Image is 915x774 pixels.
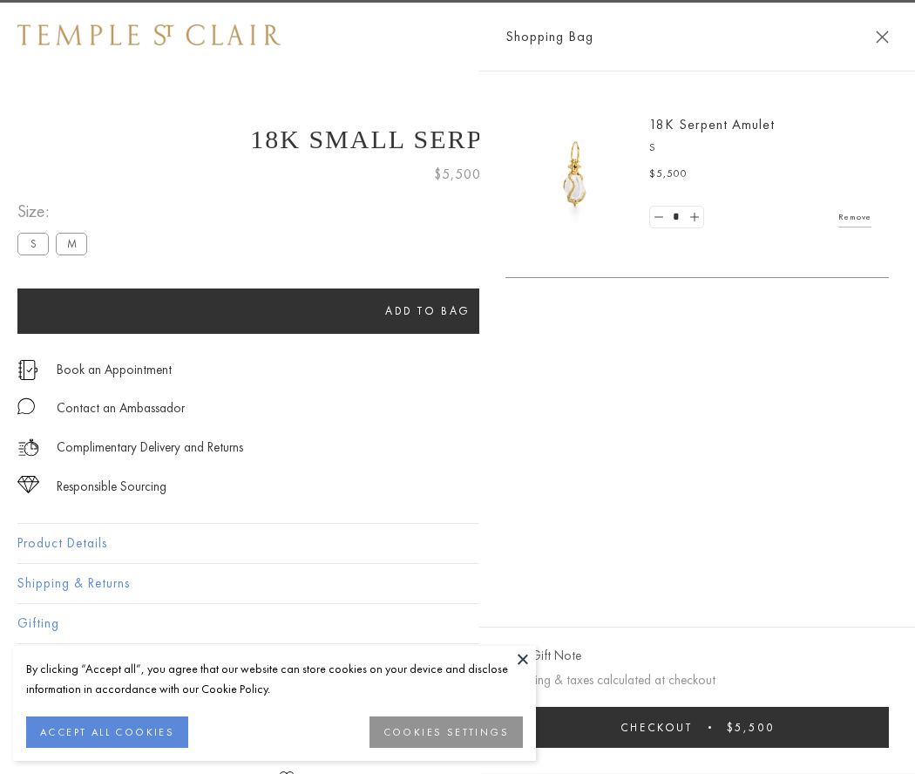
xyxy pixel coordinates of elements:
img: icon_sourcing.svg [17,476,39,493]
img: icon_appointment.svg [17,360,38,380]
button: Add to bag [17,289,838,334]
label: S [17,233,49,255]
button: Product Details [17,524,898,563]
p: Shipping & taxes calculated at checkout [505,669,889,691]
a: Set quantity to 0 [650,207,668,228]
a: Remove [838,207,871,227]
div: Contact an Ambassador [57,397,185,419]
span: Shopping Bag [505,25,593,48]
a: Set quantity to 2 [685,207,702,228]
img: MessageIcon-01_2.svg [17,397,35,415]
span: Checkout [620,720,693,735]
a: Book an Appointment [57,360,172,379]
h1: 18K Small Serpent Amulet [17,125,898,154]
button: Checkout $5,500 [505,707,889,748]
button: ACCEPT ALL COOKIES [26,716,188,748]
img: P51836-E11SERPPV [523,122,627,227]
span: $5,500 [727,720,775,735]
span: Size: [17,197,94,226]
label: M [56,233,87,255]
span: $5,500 [649,166,688,183]
button: Close Shopping Bag [876,31,889,44]
button: COOKIES SETTINGS [369,716,523,748]
div: Responsible Sourcing [57,476,166,498]
p: Complimentary Delivery and Returns [57,437,243,458]
img: Temple St. Clair [17,24,281,45]
div: By clicking “Accept all”, you agree that our website can store cookies on your device and disclos... [26,659,523,699]
span: Add to bag [385,303,471,318]
button: Shipping & Returns [17,564,898,603]
a: 18K Serpent Amulet [649,115,775,133]
p: S [649,139,871,157]
span: $5,500 [434,163,481,186]
button: Gifting [17,604,898,643]
button: Add Gift Note [505,645,581,667]
img: icon_delivery.svg [17,437,39,458]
